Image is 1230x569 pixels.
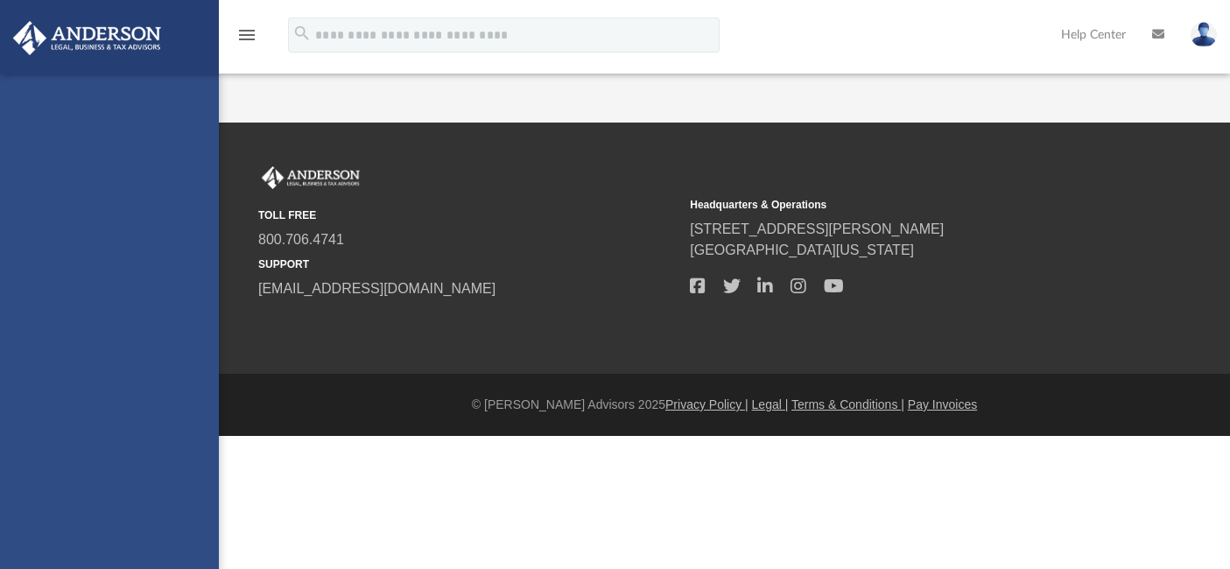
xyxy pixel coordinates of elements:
a: Legal | [752,397,789,411]
small: Headquarters & Operations [690,197,1109,213]
small: TOLL FREE [258,207,678,223]
i: menu [236,25,257,46]
a: menu [236,33,257,46]
img: Anderson Advisors Platinum Portal [8,21,166,55]
a: Pay Invoices [908,397,977,411]
img: User Pic [1191,22,1217,47]
a: [STREET_ADDRESS][PERSON_NAME] [690,221,944,236]
a: Terms & Conditions | [791,397,904,411]
a: Privacy Policy | [665,397,749,411]
div: © [PERSON_NAME] Advisors 2025 [219,396,1230,414]
img: Anderson Advisors Platinum Portal [258,166,363,189]
a: [EMAIL_ADDRESS][DOMAIN_NAME] [258,281,496,296]
i: search [292,24,312,43]
a: [GEOGRAPHIC_DATA][US_STATE] [690,242,914,257]
small: SUPPORT [258,256,678,272]
a: 800.706.4741 [258,232,344,247]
